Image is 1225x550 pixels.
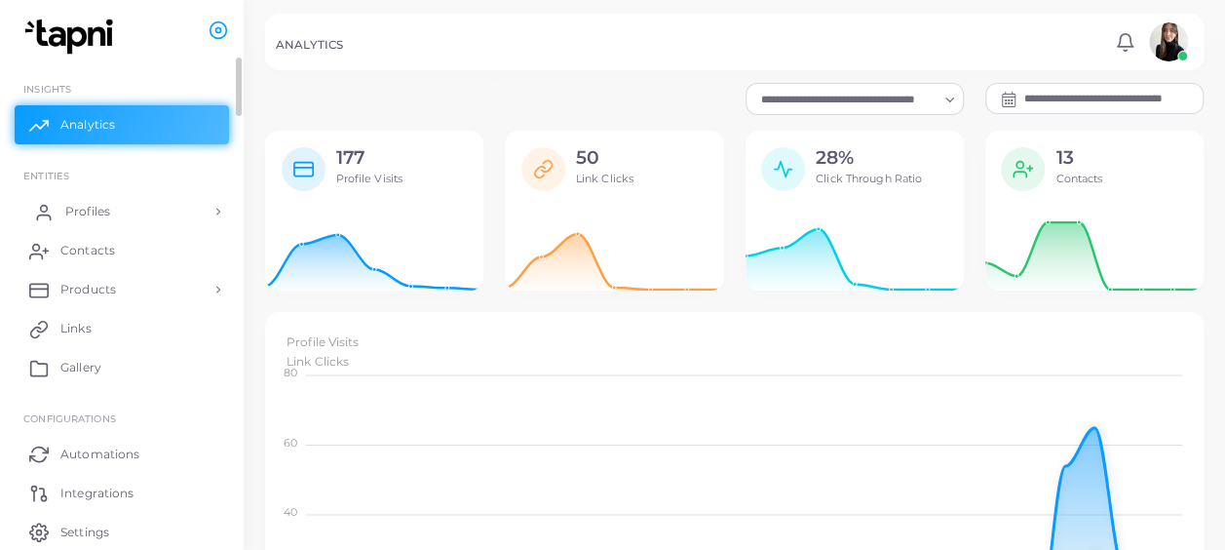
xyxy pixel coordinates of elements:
span: ENTITIES [23,170,69,181]
input: Search for option [754,89,938,110]
span: Integrations [60,485,134,502]
a: avatar [1143,22,1193,61]
span: Links [60,320,92,337]
h2: 13 [1055,147,1102,170]
span: Analytics [60,116,115,134]
span: Settings [60,524,109,541]
a: Profiles [15,192,229,231]
tspan: 40 [284,506,297,520]
span: Profile Visits [336,172,403,185]
a: Automations [15,434,229,473]
tspan: 60 [284,436,297,450]
span: Link Clicks [576,172,633,185]
span: Products [60,281,116,298]
span: Gallery [60,359,101,376]
tspan: 80 [284,367,297,380]
a: Contacts [15,231,229,270]
span: Configurations [23,412,116,424]
a: Gallery [15,348,229,387]
h5: ANALYTICS [276,38,343,52]
img: avatar [1149,22,1188,61]
a: Links [15,309,229,348]
span: Profiles [65,203,110,220]
span: Link Clicks [287,354,349,369]
span: Automations [60,446,139,463]
span: Click Through Ratio [816,172,922,185]
h2: 28% [816,147,922,170]
span: Contacts [1055,172,1102,185]
a: Analytics [15,105,229,144]
span: INSIGHTS [23,83,71,95]
a: Integrations [15,473,229,512]
img: logo [18,19,126,55]
span: Contacts [60,242,115,259]
div: Search for option [746,83,964,114]
h2: 50 [576,147,633,170]
span: Profile Visits [287,334,360,349]
a: Products [15,270,229,309]
h2: 177 [336,147,403,170]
